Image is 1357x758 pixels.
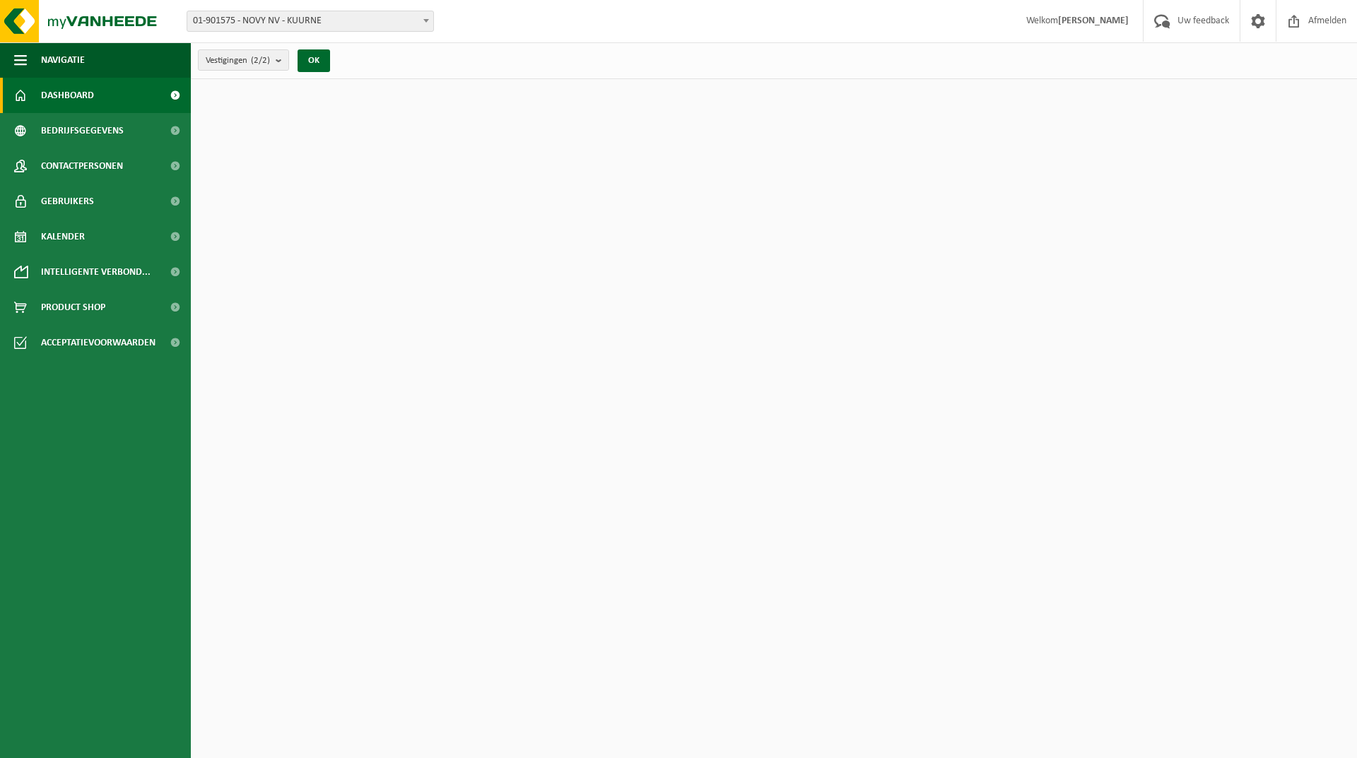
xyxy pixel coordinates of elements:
[41,290,105,325] span: Product Shop
[298,49,330,72] button: OK
[187,11,434,32] span: 01-901575 - NOVY NV - KUURNE
[41,42,85,78] span: Navigatie
[41,184,94,219] span: Gebruikers
[206,50,270,71] span: Vestigingen
[41,78,94,113] span: Dashboard
[41,148,123,184] span: Contactpersonen
[41,254,151,290] span: Intelligente verbond...
[41,113,124,148] span: Bedrijfsgegevens
[198,49,289,71] button: Vestigingen(2/2)
[41,325,155,360] span: Acceptatievoorwaarden
[251,56,270,65] count: (2/2)
[41,219,85,254] span: Kalender
[187,11,433,31] span: 01-901575 - NOVY NV - KUURNE
[1058,16,1129,26] strong: [PERSON_NAME]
